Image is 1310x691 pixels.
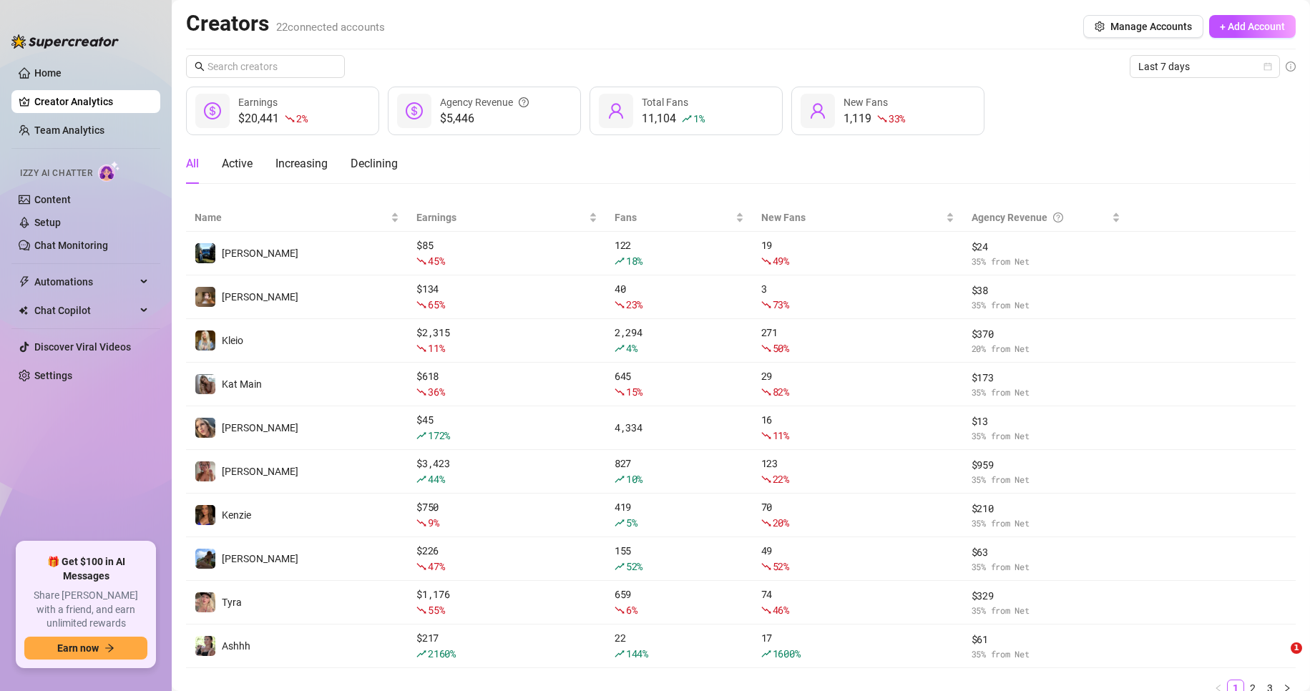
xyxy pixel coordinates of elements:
span: New Fans [844,97,888,108]
div: Declining [351,155,398,172]
a: Chat Monitoring [34,240,108,251]
span: fall [761,562,771,572]
a: Content [34,194,71,205]
a: Team Analytics [34,124,104,136]
a: Home [34,67,62,79]
span: 1600 % [773,647,801,660]
span: 11 % [428,341,444,355]
button: Earn nowarrow-right [24,637,147,660]
span: Kat Main [222,378,262,390]
div: 4,334 [615,420,744,436]
span: 36 % [428,385,444,398]
span: 22 connected accounts [276,21,385,34]
div: Agency Revenue [972,210,1110,225]
span: calendar [1263,62,1272,71]
div: 2,294 [615,325,744,356]
span: fall [285,114,295,124]
img: Kenzie [195,505,215,525]
span: 4 % [626,341,637,355]
span: $5,446 [440,110,529,127]
div: $ 217 [416,630,597,662]
div: 16 [761,412,954,443]
span: fall [877,114,887,124]
span: fall [615,300,625,310]
div: 70 [761,499,954,531]
input: Search creators [207,59,325,74]
span: Total Fans [642,97,688,108]
span: question-circle [519,94,529,110]
div: $ 2,315 [416,325,597,356]
span: 65 % [428,298,444,311]
span: fall [761,256,771,266]
div: 155 [615,543,744,574]
span: fall [615,605,625,615]
a: Settings [34,370,72,381]
th: New Fans [753,204,963,232]
span: thunderbolt [19,276,30,288]
div: All [186,155,199,172]
span: $ 370 [972,326,1121,342]
span: 46 % [773,603,789,617]
span: 1 [1291,642,1302,654]
span: [PERSON_NAME] [222,248,298,259]
span: fall [761,387,771,397]
div: 3 [761,281,954,313]
span: Izzy AI Chatter [20,167,92,180]
span: 10 % [626,472,642,486]
img: logo-BBDzfeDw.svg [11,34,119,49]
span: $ 63 [972,544,1121,560]
iframe: Intercom live chat [1261,642,1296,677]
span: $ 24 [972,239,1121,255]
div: 19 [761,237,954,269]
div: 17 [761,630,954,662]
div: 40 [615,281,744,313]
span: user [607,102,625,119]
span: question-circle [1053,210,1063,225]
div: 419 [615,499,744,531]
span: 50 % [773,341,789,355]
a: Creator Analytics [34,90,149,113]
span: 44 % [428,472,444,486]
th: Earnings [408,204,606,232]
div: Agency Revenue [440,94,529,110]
span: rise [615,256,625,266]
span: 82 % [773,385,789,398]
span: rise [761,649,771,659]
span: Share [PERSON_NAME] with a friend, and earn unlimited rewards [24,589,147,631]
span: Ashhh [222,640,250,652]
div: $20,441 [238,110,307,127]
img: Kat Hobbs [195,418,215,438]
span: 🎁 Get $100 in AI Messages [24,555,147,583]
div: $ 1,176 [416,587,597,618]
span: rise [615,474,625,484]
th: Name [186,204,408,232]
div: 123 [761,456,954,487]
div: 827 [615,456,744,487]
img: Kleio [195,330,215,351]
span: 15 % [626,385,642,398]
span: 52 % [773,559,789,573]
span: fall [761,343,771,353]
img: Tyra [195,592,215,612]
span: Earn now [57,642,99,654]
span: fall [416,605,426,615]
span: $ 329 [972,588,1121,604]
span: 35 % from Net [972,429,1121,443]
button: + Add Account [1209,15,1296,38]
div: 659 [615,587,744,618]
span: arrow-right [104,643,114,653]
span: 35 % from Net [972,560,1121,574]
span: fall [416,300,426,310]
div: 271 [761,325,954,356]
span: 33 % [889,112,905,125]
span: 35 % from Net [972,255,1121,268]
span: rise [615,649,625,659]
span: 35 % from Net [972,647,1121,661]
span: fall [416,343,426,353]
div: $ 750 [416,499,597,531]
span: dollar-circle [406,102,423,119]
img: Jamie [195,461,215,481]
span: [PERSON_NAME] [222,553,298,564]
span: setting [1095,21,1105,31]
span: fall [761,300,771,310]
